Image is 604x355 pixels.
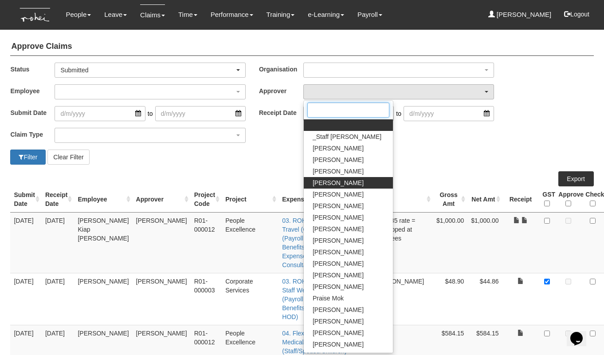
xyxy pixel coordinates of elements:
[191,212,222,273] td: R01-000012
[267,4,295,25] a: Training
[357,4,382,25] a: Payroll
[313,305,364,314] span: [PERSON_NAME]
[259,63,303,75] label: Organisation
[313,317,364,326] span: [PERSON_NAME]
[313,271,364,280] span: [PERSON_NAME]
[10,273,41,325] td: [DATE]
[222,186,278,213] th: Project : activate to sort column ascending
[10,128,55,141] label: Claim Type
[433,186,467,213] th: Gross Amt : activate to sort column ascending
[313,282,364,291] span: [PERSON_NAME]
[313,201,364,210] span: [PERSON_NAME]
[259,106,303,119] label: Receipt Date
[307,103,389,118] input: Search
[55,106,145,121] input: d/m/yyyy
[313,178,364,187] span: [PERSON_NAME]
[467,212,502,273] td: $1,000.00
[60,66,234,75] div: Submitted
[191,273,222,325] td: R01-000003
[313,190,364,199] span: [PERSON_NAME]
[104,4,127,25] a: Leave
[313,155,364,164] span: [PERSON_NAME]
[222,212,278,273] td: People Excellence
[282,278,345,320] a: 03. ROHEI Internal : Staff Welfare - HOD (Payroll & Benefits:Staff Welfare - HOD)
[313,225,364,233] span: [PERSON_NAME]
[10,186,41,213] th: Submit Date : activate to sort column ascending
[10,150,46,165] button: Filter
[133,212,191,273] td: [PERSON_NAME]
[155,106,246,121] input: d/m/yyyy
[10,63,55,75] label: Status
[558,171,594,186] a: Export
[582,186,604,213] th: Check
[313,132,381,141] span: _Staff [PERSON_NAME]
[313,294,344,303] span: Praise Mok
[55,63,245,78] button: Submitted
[313,144,364,153] span: [PERSON_NAME]
[222,273,278,325] td: Corporate Services
[467,273,502,325] td: $44.86
[178,4,197,25] a: Time
[502,186,539,213] th: Receipt
[10,38,593,56] h4: Approve Claims
[10,212,41,273] td: [DATE]
[191,186,222,213] th: Project Code : activate to sort column ascending
[313,328,364,337] span: [PERSON_NAME]
[313,340,364,349] span: [PERSON_NAME]
[211,4,253,25] a: Performance
[282,217,338,268] a: 03. ROHEI Internal : Travel (Overseas) (Payroll & Benefits:Travel Expense - Overseas Consultants)
[404,106,494,121] input: d/m/yyyy
[10,106,55,119] label: Submit Date
[313,248,364,256] span: [PERSON_NAME]
[555,186,582,213] th: Approve
[308,4,344,25] a: e-Learning
[539,186,555,213] th: GST
[140,4,165,25] a: Claims
[74,212,132,273] td: [PERSON_NAME] Kiap [PERSON_NAME]
[133,186,191,213] th: Approver : activate to sort column ascending
[467,186,502,213] th: Net Amt : activate to sort column ascending
[259,84,303,97] label: Approver
[313,236,364,245] span: [PERSON_NAME]
[133,273,191,325] td: [PERSON_NAME]
[433,273,467,325] td: $48.90
[313,259,364,268] span: [PERSON_NAME]
[42,212,75,273] td: [DATE]
[66,4,91,25] a: People
[313,213,364,222] span: [PERSON_NAME]
[74,186,132,213] th: Employee : activate to sort column ascending
[42,273,75,325] td: [DATE]
[42,186,75,213] th: Receipt Date : activate to sort column ascending
[433,212,467,273] td: $1,000.00
[394,106,404,121] span: to
[558,4,596,25] button: Logout
[10,84,55,97] label: Employee
[567,319,595,346] iframe: chat widget
[47,150,89,165] button: Clear Filter
[488,4,552,25] a: [PERSON_NAME]
[313,167,364,176] span: [PERSON_NAME]
[74,273,132,325] td: [PERSON_NAME]
[278,186,350,213] th: Expense Type : activate to sort column ascending
[145,106,155,121] span: to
